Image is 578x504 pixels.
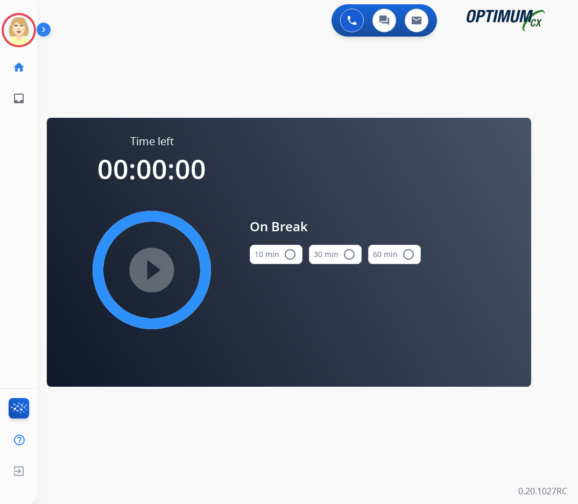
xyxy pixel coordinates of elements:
mat-icon: radio_button_unchecked [402,248,415,261]
button: 60 min [368,245,421,264]
mat-icon: radio_button_unchecked [284,248,297,261]
button: 10 min [250,245,302,264]
button: 30 min [309,245,362,264]
span: 00:00:00 [97,151,206,187]
mat-icon: home [12,61,25,74]
span: On Break [250,217,421,236]
span: Time left [130,134,174,149]
img: avatar [4,15,34,45]
p: 0.20.1027RC [518,485,567,498]
mat-icon: inbox [12,92,25,105]
mat-icon: radio_button_unchecked [343,248,356,261]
